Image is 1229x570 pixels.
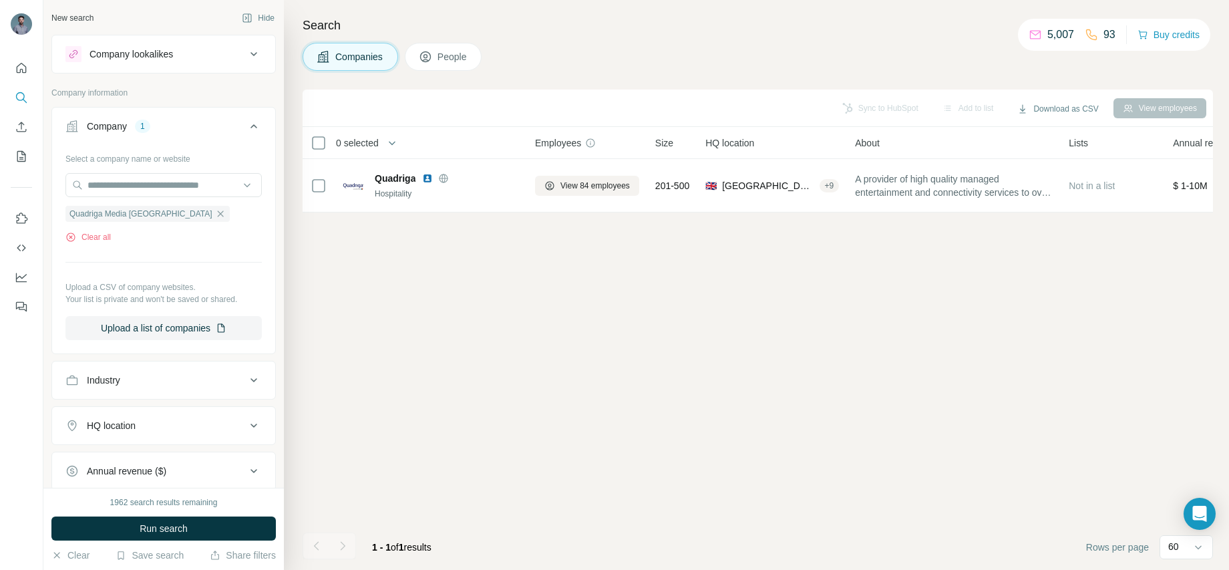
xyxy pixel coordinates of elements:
button: Download as CSV [1008,99,1107,119]
button: Enrich CSV [11,115,32,139]
span: 201-500 [655,179,689,192]
button: My lists [11,144,32,168]
span: A provider of high quality managed entertainment and connectivity services to over 250,000 hotel ... [855,172,1053,199]
button: Dashboard [11,265,32,289]
span: 1 - 1 [372,542,391,553]
div: + 9 [820,180,840,192]
button: Company lookalikes [52,38,275,70]
p: Upload a CSV of company websites. [65,281,262,293]
button: Hide [232,8,284,28]
button: Save search [116,549,184,562]
p: Your list is private and won't be saved or shared. [65,293,262,305]
div: Company [87,120,127,133]
button: Annual revenue ($) [52,455,275,487]
span: Rows per page [1086,541,1149,554]
span: HQ location [705,136,754,150]
div: Hospitality [375,188,519,200]
div: Annual revenue ($) [87,464,166,478]
div: Industry [87,374,120,387]
p: Company information [51,87,276,99]
span: Quadriga Media [GEOGRAPHIC_DATA] [69,208,212,220]
button: View 84 employees [535,176,639,196]
span: [GEOGRAPHIC_DATA], [GEOGRAPHIC_DATA], [GEOGRAPHIC_DATA] [722,179,814,192]
button: Buy credits [1137,25,1200,44]
button: Search [11,86,32,110]
span: Lists [1069,136,1088,150]
button: Run search [51,517,276,541]
span: of [391,542,399,553]
span: results [372,542,431,553]
span: Run search [140,522,188,535]
button: Clear [51,549,90,562]
img: LinkedIn logo [422,173,433,184]
div: 1 [135,120,150,132]
button: Use Surfe API [11,236,32,260]
span: Size [655,136,673,150]
img: Logo of Quadriga [343,175,364,196]
button: Industry [52,364,275,396]
p: 5,007 [1047,27,1074,43]
span: $ 1-10M [1173,180,1207,191]
div: Open Intercom Messenger [1184,498,1216,530]
button: Use Surfe on LinkedIn [11,206,32,231]
span: Employees [535,136,581,150]
span: 1 [399,542,404,553]
span: Companies [335,50,384,63]
div: Select a company name or website [65,148,262,165]
p: 93 [1103,27,1115,43]
div: Company lookalikes [90,47,173,61]
div: HQ location [87,419,136,432]
span: About [855,136,880,150]
p: 60 [1168,540,1179,553]
button: Share filters [210,549,276,562]
span: 0 selected [336,136,379,150]
span: View 84 employees [560,180,630,192]
h4: Search [303,16,1213,35]
button: Company1 [52,110,275,148]
div: 1962 search results remaining [110,496,218,509]
img: Avatar [11,13,32,35]
span: Quadriga [375,172,415,185]
button: Clear all [65,231,111,243]
span: Not in a list [1069,180,1115,191]
button: HQ location [52,410,275,442]
button: Upload a list of companies [65,316,262,340]
button: Quick start [11,56,32,80]
span: People [437,50,468,63]
span: 🇬🇧 [705,179,717,192]
button: Feedback [11,295,32,319]
div: New search [51,12,94,24]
